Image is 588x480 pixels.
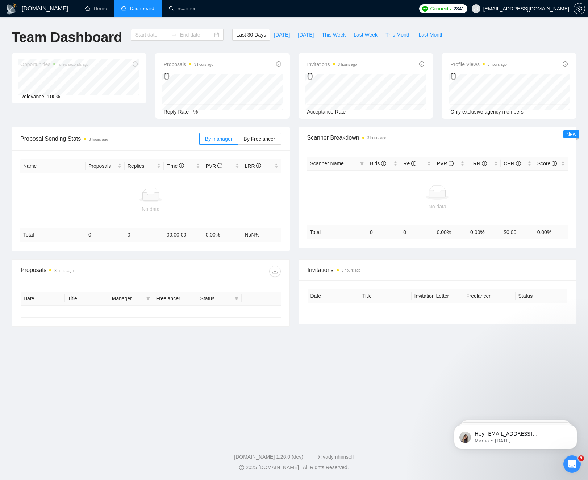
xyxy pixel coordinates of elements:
[200,294,232,302] span: Status
[20,94,44,99] span: Relevance
[130,5,154,12] span: Dashboard
[574,3,585,14] button: setting
[180,31,213,39] input: End date
[86,159,125,173] th: Proposals
[418,31,443,39] span: Last Month
[516,161,521,166] span: info-circle
[21,266,151,277] div: Proposals
[135,31,168,39] input: Start date
[164,60,213,69] span: Proposals
[367,225,400,239] td: 0
[307,109,346,115] span: Acceptance Rate
[450,60,507,69] span: Profile Views
[501,225,534,239] td: $ 0.00
[443,410,588,460] iframe: Intercom notifications message
[192,109,198,115] span: -%
[232,29,270,41] button: Last 30 Days
[164,228,203,242] td: 00:00:00
[400,225,434,239] td: 0
[370,161,386,166] span: Bids
[563,455,581,473] iframe: Intercom live chat
[422,6,428,12] img: upwork-logo.png
[360,161,364,166] span: filter
[86,228,125,242] td: 0
[256,163,261,168] span: info-circle
[307,60,357,69] span: Invitations
[12,29,122,46] h1: Team Dashboard
[236,31,266,39] span: Last 30 Days
[245,163,262,169] span: LRR
[403,161,416,166] span: Re
[243,136,275,142] span: By Freelancer
[318,454,354,460] a: @vadymhimself
[153,292,197,306] th: Freelancer
[381,161,386,166] span: info-circle
[450,69,507,83] div: 0
[434,225,467,239] td: 0.00 %
[54,269,74,273] time: 3 hours ago
[269,266,281,277] button: download
[430,5,452,13] span: Connects:
[467,225,501,239] td: 0.00 %
[310,161,344,166] span: Scanner Name
[112,294,143,302] span: Manager
[145,293,152,304] span: filter
[534,225,568,239] td: 0.00 %
[274,31,290,39] span: [DATE]
[194,63,213,67] time: 3 hours ago
[20,159,86,173] th: Name
[125,159,164,173] th: Replies
[65,292,109,306] th: Title
[234,296,239,301] span: filter
[308,289,360,303] th: Date
[367,136,387,140] time: 3 hours ago
[164,69,213,83] div: 0
[298,31,314,39] span: [DATE]
[6,3,17,15] img: logo
[234,454,303,460] a: [DOMAIN_NAME] 1.26.0 (dev)
[217,163,222,168] span: info-circle
[169,5,196,12] a: searchScanner
[488,63,507,67] time: 3 hours ago
[146,296,150,301] span: filter
[203,228,242,242] td: 0.00 %
[318,29,350,41] button: This Week
[354,31,378,39] span: Last Week
[470,161,487,166] span: LRR
[358,158,366,169] span: filter
[412,289,464,303] th: Invitation Letter
[270,29,294,41] button: [DATE]
[566,131,576,137] span: New
[164,109,189,115] span: Reply Rate
[239,465,244,470] span: copyright
[482,161,487,166] span: info-circle
[179,163,184,168] span: info-circle
[294,29,318,41] button: [DATE]
[6,464,582,471] div: 2025 [DOMAIN_NAME] | All Rights Reserved.
[437,161,454,166] span: PVR
[419,61,424,67] span: info-circle
[454,5,464,13] span: 2341
[308,266,568,275] span: Invitations
[474,6,479,11] span: user
[516,289,568,303] th: Status
[47,94,60,99] span: 100%
[338,63,357,67] time: 3 hours ago
[121,6,126,11] span: dashboard
[233,293,240,304] span: filter
[359,289,412,303] th: Title
[449,161,454,166] span: info-circle
[270,268,280,274] span: download
[276,61,281,67] span: info-circle
[88,162,116,170] span: Proposals
[128,162,155,170] span: Replies
[307,69,357,83] div: 0
[125,228,164,242] td: 0
[242,228,281,242] td: NaN %
[206,163,223,169] span: PVR
[381,29,414,41] button: This Month
[342,268,361,272] time: 3 hours ago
